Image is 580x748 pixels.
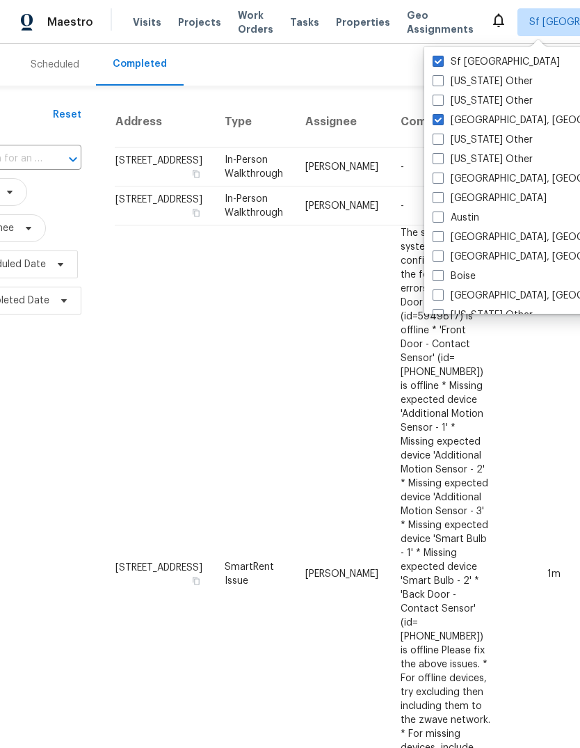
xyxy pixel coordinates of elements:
[31,58,79,72] div: Scheduled
[53,108,81,122] div: Reset
[133,15,161,29] span: Visits
[294,97,389,148] th: Assignee
[433,191,547,205] label: [GEOGRAPHIC_DATA]
[47,15,93,29] span: Maestro
[214,97,294,148] th: Type
[433,74,533,88] label: [US_STATE] Other
[115,186,214,225] td: [STREET_ADDRESS]
[433,55,560,69] label: Sf [GEOGRAPHIC_DATA]
[178,15,221,29] span: Projects
[290,17,319,27] span: Tasks
[190,575,202,587] button: Copy Address
[214,186,294,225] td: In-Person Walkthrough
[433,94,533,108] label: [US_STATE] Other
[389,148,501,186] td: -
[294,186,389,225] td: [PERSON_NAME]
[433,308,533,322] label: [US_STATE] Other
[238,8,273,36] span: Work Orders
[63,150,83,169] button: Open
[433,133,533,147] label: [US_STATE] Other
[214,148,294,186] td: In-Person Walkthrough
[294,148,389,186] td: [PERSON_NAME]
[190,168,202,180] button: Copy Address
[433,152,533,166] label: [US_STATE] Other
[115,97,214,148] th: Address
[433,211,479,225] label: Austin
[115,148,214,186] td: [STREET_ADDRESS]
[433,269,476,283] label: Boise
[113,57,167,71] div: Completed
[336,15,390,29] span: Properties
[389,97,501,148] th: Comments
[389,186,501,225] td: -
[190,207,202,219] button: Copy Address
[407,8,474,36] span: Geo Assignments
